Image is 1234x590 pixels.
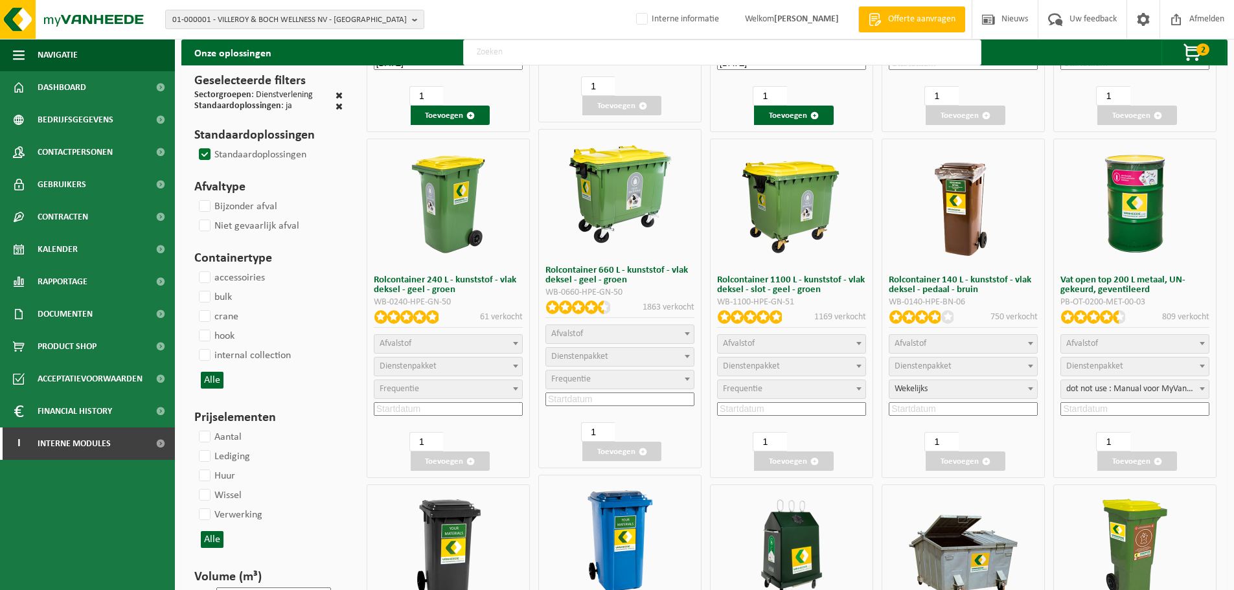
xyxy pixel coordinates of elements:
[1060,380,1209,399] span: dot not use : Manual voor MyVanheede
[717,402,866,416] input: Startdatum
[13,427,25,460] span: I
[196,346,291,365] label: internal collection
[196,268,265,288] label: accessoiries
[754,451,833,471] button: Toevoegen
[411,106,490,125] button: Toevoegen
[581,76,615,96] input: 1
[38,104,113,136] span: Bedrijfsgegevens
[753,86,786,106] input: 1
[889,380,1038,399] span: Wekelijks
[196,486,242,505] label: Wissel
[581,422,615,442] input: 1
[38,71,86,104] span: Dashboard
[409,86,443,106] input: 1
[194,177,343,197] h3: Afvaltype
[1066,361,1123,371] span: Dienstenpakket
[895,339,926,348] span: Afvalstof
[1060,402,1209,416] input: Startdatum
[194,102,292,113] div: : ja
[643,301,694,314] p: 1863 verkocht
[545,266,694,285] h3: Rolcontainer 660 L - kunststof - vlak deksel - geel - groen
[38,233,78,266] span: Kalender
[194,71,343,91] h3: Geselecteerde filters
[374,298,523,307] div: WB-0240-HPE-GN-50
[196,326,234,346] label: hook
[38,201,88,233] span: Contracten
[924,86,958,106] input: 1
[1162,310,1209,324] p: 809 verkocht
[480,310,523,324] p: 61 verkocht
[889,275,1038,295] h3: Rolcontainer 140 L - kunststof - vlak deksel - pedaal - bruin
[38,427,111,460] span: Interne modules
[1097,106,1176,125] button: Toevoegen
[545,288,694,297] div: WB-0660-HPE-GN-50
[814,310,866,324] p: 1169 verkocht
[737,149,847,259] img: WB-1100-HPE-GN-51
[926,451,1005,471] button: Toevoegen
[374,275,523,295] h3: Rolcontainer 240 L - kunststof - vlak deksel - geel - groen
[393,149,503,259] img: WB-0240-HPE-GN-50
[1096,432,1130,451] input: 1
[1161,40,1226,65] button: 2
[1060,275,1209,295] h3: Vat open top 200 L metaal, UN-gekeurd, geventileerd
[545,392,694,406] input: Startdatum
[753,432,786,451] input: 1
[889,380,1037,398] span: Wekelijks
[1080,149,1190,259] img: PB-OT-0200-MET-00-03
[38,168,86,201] span: Gebruikers
[194,91,313,102] div: : Dienstverlening
[634,10,719,29] label: Interne informatie
[924,432,958,451] input: 1
[172,10,407,30] span: 01-000001 - VILLEROY & BOCH WELLNESS NV - [GEOGRAPHIC_DATA]
[926,106,1005,125] button: Toevoegen
[38,363,143,395] span: Acceptatievoorwaarden
[38,39,78,71] span: Navigatie
[38,330,97,363] span: Product Shop
[885,13,959,26] span: Offerte aanvragen
[196,216,299,236] label: Niet gevaarlijk afval
[38,136,113,168] span: Contactpersonen
[717,275,866,295] h3: Rolcontainer 1100 L - kunststof - vlak deksel - slot - geel - groen
[411,451,490,471] button: Toevoegen
[196,447,250,466] label: Lediging
[551,329,583,339] span: Afvalstof
[196,145,306,165] label: Standaardoplossingen
[380,339,411,348] span: Afvalstof
[1066,339,1098,348] span: Afvalstof
[194,126,343,145] h3: Standaardoplossingen
[895,361,952,371] span: Dienstenpakket
[889,402,1038,416] input: Startdatum
[165,10,424,29] button: 01-000001 - VILLEROY & BOCH WELLNESS NV - [GEOGRAPHIC_DATA]
[38,298,93,330] span: Documenten
[194,408,343,427] h3: Prijselementen
[196,466,235,486] label: Huur
[582,96,661,115] button: Toevoegen
[990,310,1038,324] p: 750 verkocht
[858,6,965,32] a: Offerte aanvragen
[181,40,284,65] h2: Onze oplossingen
[717,298,866,307] div: WB-1100-HPE-GN-51
[380,361,437,371] span: Dienstenpakket
[1096,86,1130,106] input: 1
[774,14,839,24] strong: [PERSON_NAME]
[380,384,419,394] span: Frequentie
[374,402,523,416] input: Startdatum
[908,149,1018,259] img: WB-0140-HPE-BN-06
[565,139,675,249] img: WB-0660-HPE-GN-50
[38,395,112,427] span: Financial History
[463,40,981,65] input: Zoeken
[723,361,780,371] span: Dienstenpakket
[38,266,87,298] span: Rapportage
[201,372,223,389] button: Alle
[409,432,443,451] input: 1
[582,442,661,461] button: Toevoegen
[196,288,232,307] label: bulk
[1060,298,1209,307] div: PB-OT-0200-MET-00-03
[194,90,251,100] span: Sectorgroepen
[1196,43,1209,56] span: 2
[196,505,262,525] label: Verwerking
[889,298,1038,307] div: WB-0140-HPE-BN-06
[194,249,343,268] h3: Containertype
[723,384,762,394] span: Frequentie
[723,339,755,348] span: Afvalstof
